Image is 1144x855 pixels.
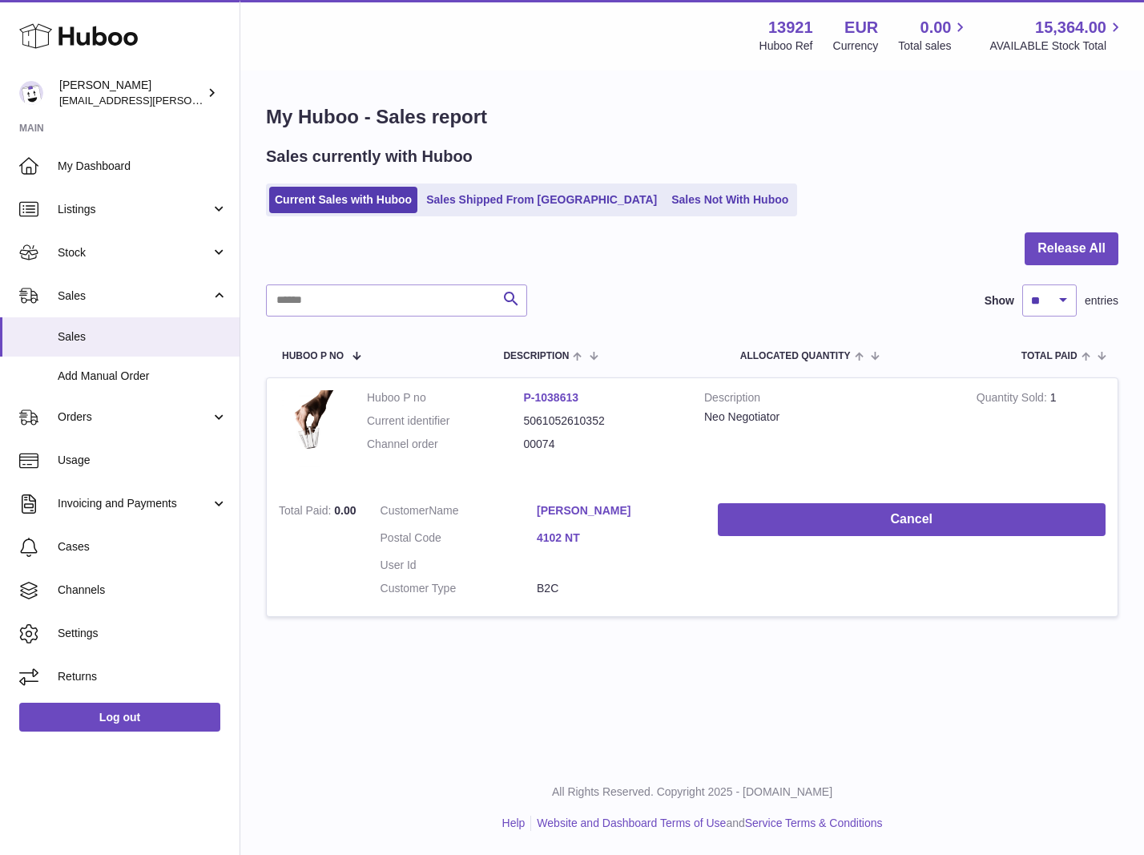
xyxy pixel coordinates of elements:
span: Channels [58,583,228,598]
a: Sales Shipped From [GEOGRAPHIC_DATA] [421,187,663,213]
span: Customer [381,504,429,517]
span: Usage [58,453,228,468]
span: 0.00 [334,504,356,517]
h2: Sales currently with Huboo [266,146,473,167]
span: Stock [58,245,211,260]
span: Invoicing and Payments [58,496,211,511]
label: Show [985,293,1014,309]
span: Cases [58,539,228,555]
a: 0.00 Total sales [898,17,969,54]
span: My Dashboard [58,159,228,174]
dd: B2C [537,581,694,596]
span: Total paid [1021,351,1078,361]
span: Orders [58,409,211,425]
span: Settings [58,626,228,641]
a: Help [502,817,526,829]
span: AVAILABLE Stock Total [989,38,1125,54]
dd: 00074 [524,437,681,452]
div: Neo Negotiator [704,409,953,425]
span: [EMAIL_ADDRESS][PERSON_NAME][DOMAIN_NAME] [59,94,321,107]
a: 15,364.00 AVAILABLE Stock Total [989,17,1125,54]
button: Cancel [718,503,1106,536]
span: ALLOCATED Quantity [740,351,851,361]
strong: Quantity Sold [977,391,1050,408]
dt: User Id [381,558,538,573]
h1: My Huboo - Sales report [266,104,1118,130]
p: All Rights Reserved. Copyright 2025 - [DOMAIN_NAME] [253,784,1131,800]
strong: 13921 [768,17,813,38]
strong: Total Paid [279,504,334,521]
img: europe@orea.uk [19,81,43,105]
img: 1742782667.png [279,390,343,476]
span: Sales [58,329,228,345]
dt: Current identifier [367,413,524,429]
a: Website and Dashboard Terms of Use [537,817,726,829]
span: Description [503,351,569,361]
span: Sales [58,288,211,304]
strong: EUR [844,17,878,38]
a: Current Sales with Huboo [269,187,417,213]
strong: Description [704,390,953,409]
dt: Name [381,503,538,522]
dd: 5061052610352 [524,413,681,429]
dt: Huboo P no [367,390,524,405]
span: Total sales [898,38,969,54]
td: 1 [965,378,1118,492]
button: Release All [1025,232,1118,265]
span: Huboo P no [282,351,344,361]
span: 0.00 [920,17,952,38]
a: Log out [19,703,220,732]
a: 4102 NT [537,530,694,546]
span: Returns [58,669,228,684]
dt: Customer Type [381,581,538,596]
a: Sales Not With Huboo [666,187,794,213]
span: entries [1085,293,1118,309]
span: Listings [58,202,211,217]
a: P-1038613 [524,391,579,404]
div: Huboo Ref [759,38,813,54]
div: Currency [833,38,879,54]
a: Service Terms & Conditions [745,817,883,829]
span: Add Manual Order [58,369,228,384]
a: [PERSON_NAME] [537,503,694,518]
div: [PERSON_NAME] [59,78,203,108]
dt: Channel order [367,437,524,452]
dt: Postal Code [381,530,538,550]
span: 15,364.00 [1035,17,1106,38]
li: and [531,816,882,831]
